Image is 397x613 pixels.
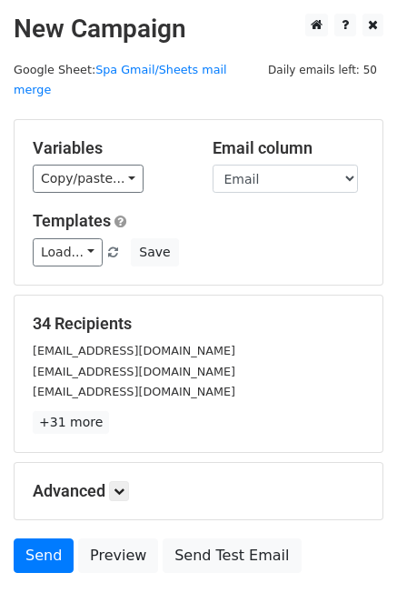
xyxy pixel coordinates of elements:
[33,138,185,158] h5: Variables
[33,481,364,501] h5: Advanced
[33,211,111,230] a: Templates
[14,63,227,97] a: Spa Gmail/Sheets mail merge
[262,60,383,80] span: Daily emails left: 50
[262,63,383,76] a: Daily emails left: 50
[163,538,301,573] a: Send Test Email
[33,385,235,398] small: [EMAIL_ADDRESS][DOMAIN_NAME]
[33,314,364,334] h5: 34 Recipients
[33,365,235,378] small: [EMAIL_ADDRESS][DOMAIN_NAME]
[14,63,227,97] small: Google Sheet:
[131,238,178,266] button: Save
[33,411,109,434] a: +31 more
[78,538,158,573] a: Preview
[14,538,74,573] a: Send
[213,138,365,158] h5: Email column
[33,344,235,357] small: [EMAIL_ADDRESS][DOMAIN_NAME]
[33,165,144,193] a: Copy/paste...
[14,14,383,45] h2: New Campaign
[33,238,103,266] a: Load...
